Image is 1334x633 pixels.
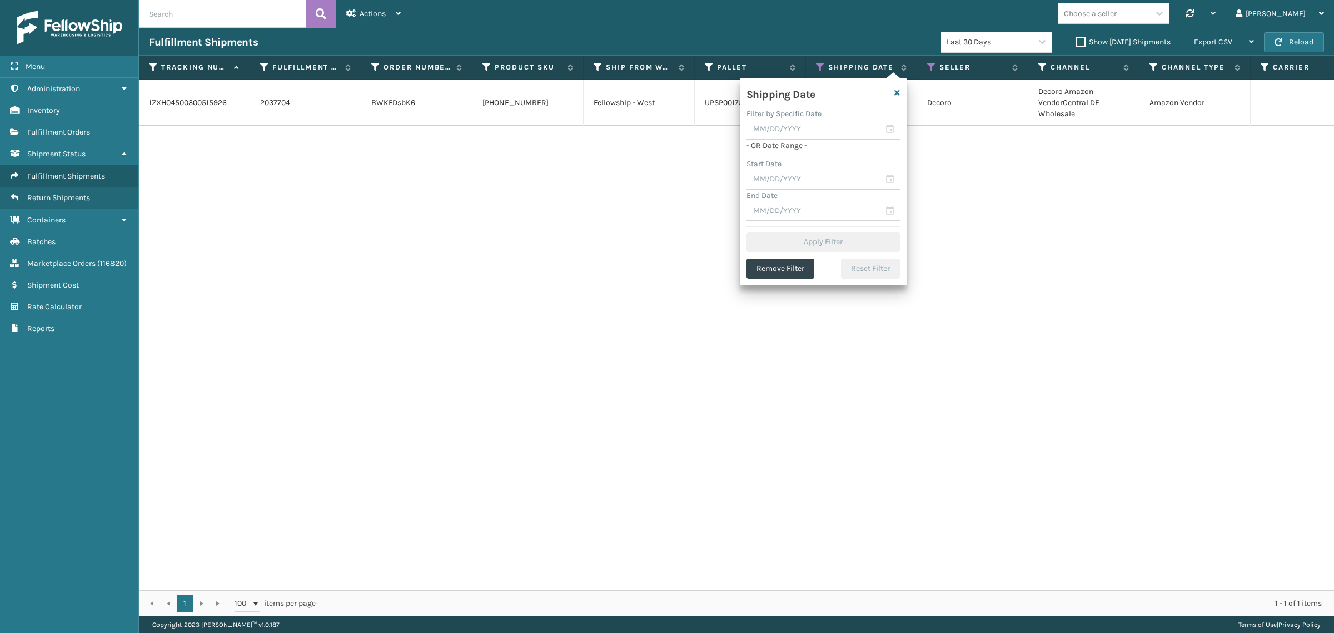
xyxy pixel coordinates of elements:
[746,232,900,252] button: Apply Filter
[149,36,258,49] h3: Fulfillment Shipments
[161,62,228,72] label: Tracking Number
[584,80,695,126] td: Fellowship - West
[841,259,900,279] button: Reset Filter
[27,171,105,181] span: Fulfillment Shipments
[331,598,1322,609] div: 1 - 1 of 1 items
[746,85,815,101] h4: Shipping Date
[27,193,90,202] span: Return Shipments
[1139,80,1251,126] td: Amazon Vendor
[97,259,127,268] span: ( 116820 )
[27,84,80,93] span: Administration
[947,36,1033,48] div: Last 30 Days
[1278,621,1321,629] a: Privacy Policy
[746,159,782,169] label: Start Date
[828,62,895,72] label: Shipping Date
[1051,62,1118,72] label: Channel
[746,140,900,151] div: - OR Date Range -
[371,98,415,107] a: BWKFDsbK6
[26,62,45,71] span: Menu
[17,11,122,44] img: logo
[1238,616,1321,633] div: |
[746,201,900,221] input: MM/DD/YYYY
[235,598,251,609] span: 100
[1264,32,1324,52] button: Reload
[27,280,79,290] span: Shipment Cost
[917,80,1028,126] td: Decoro
[495,62,562,72] label: Product SKU
[27,149,86,159] span: Shipment Status
[177,595,193,612] a: 1
[272,62,340,72] label: Fulfillment Order Id
[1028,80,1139,126] td: Decoro Amazon VendorCentral DF Wholesale
[1076,37,1171,47] label: Show [DATE] Shipments
[746,191,778,200] label: End Date
[1162,62,1229,72] label: Channel Type
[1194,37,1232,47] span: Export CSV
[27,259,96,268] span: Marketplace Orders
[746,259,814,279] button: Remove Filter
[27,237,56,246] span: Batches
[472,80,584,126] td: [PHONE_NUMBER]
[746,120,900,140] input: MM/DD/YYYY
[235,595,316,612] span: items per page
[27,127,90,137] span: Fulfillment Orders
[27,106,60,115] span: Inventory
[1238,621,1277,629] a: Terms of Use
[27,302,82,311] span: Rate Calculator
[27,215,66,225] span: Containers
[717,62,784,72] label: Pallet
[139,80,250,126] td: 1ZXH04500300515926
[746,109,822,118] label: Filter by Specific Date
[384,62,451,72] label: Order Number
[360,9,386,18] span: Actions
[152,616,280,633] p: Copyright 2023 [PERSON_NAME]™ v 1.0.187
[1064,8,1117,19] div: Choose a seller
[606,62,673,72] label: Ship from warehouse
[260,97,290,108] a: 2037704
[939,62,1007,72] label: Seller
[27,324,54,333] span: Reports
[746,170,900,190] input: MM/DD/YYYY
[695,80,806,126] td: UPSP001752791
